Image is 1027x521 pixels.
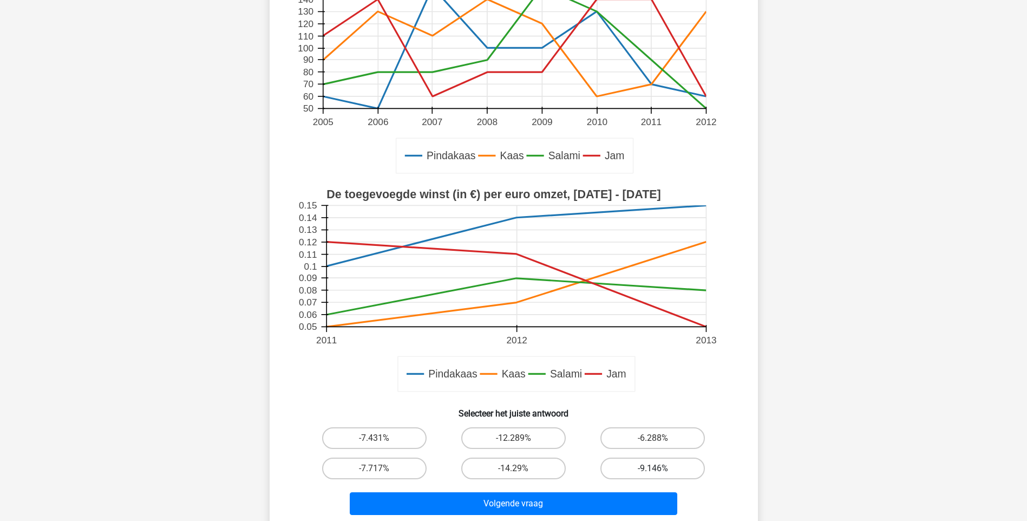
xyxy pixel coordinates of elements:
text: 0.14 [299,212,317,223]
text: 100 [298,43,313,54]
label: -7.431% [322,427,427,449]
text: Kaas [501,368,525,380]
h6: Selecteer het juiste antwoord [287,400,741,419]
text: Jam [606,368,626,380]
label: -6.288% [600,427,705,449]
text: 2011 [640,116,661,127]
text: 0.09 [299,272,317,283]
text: 2007 [422,116,442,127]
text: 0.1 [304,261,317,272]
text: 2013 [696,335,716,346]
text: 0.06 [299,309,317,320]
text: Kaas [500,150,524,162]
label: -9.146% [600,458,705,479]
text: 120 [298,18,313,29]
text: 2012 [696,116,716,127]
text: 130 [298,6,313,17]
text: 2010 [586,116,607,127]
text: 2006 [368,116,388,127]
text: 0.15 [299,200,317,211]
text: Salami [548,150,580,162]
text: 110 [298,31,313,42]
text: Salami [550,368,581,380]
button: Volgende vraag [350,492,677,515]
text: 2005 [312,116,333,127]
label: -7.717% [322,458,427,479]
label: -14.29% [461,458,566,479]
text: 0.12 [299,237,317,248]
text: 0.08 [299,285,317,296]
text: De toegevoegde winst (in €) per euro omzet, [DATE] - [DATE] [326,188,661,201]
text: 70 [303,79,313,89]
text: 80 [303,67,313,77]
text: 0.07 [299,297,317,308]
label: -12.289% [461,427,566,449]
text: 2009 [532,116,552,127]
text: 50 [303,103,313,114]
text: 0.13 [299,225,317,236]
text: 0.11 [299,249,317,260]
text: 2012 [506,335,527,346]
text: Jam [604,150,624,162]
text: 90 [303,54,313,65]
text: 2008 [476,116,497,127]
text: 0.05 [299,322,317,333]
text: 60 [303,91,313,102]
text: Pindakaas [427,150,475,162]
text: 2011 [316,335,337,346]
text: Pindakaas [428,368,477,380]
